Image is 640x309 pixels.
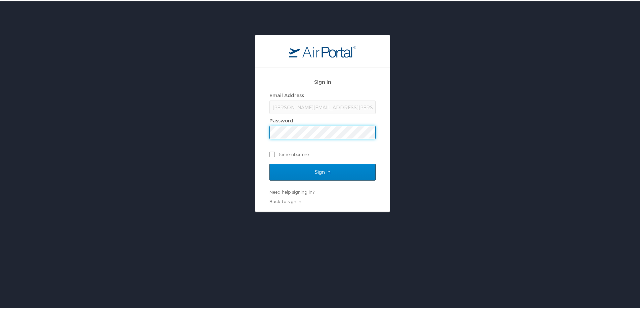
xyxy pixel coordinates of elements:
label: Password [269,116,293,122]
label: Email Address [269,91,304,97]
input: Sign In [269,162,376,179]
a: Need help signing in? [269,188,314,193]
h2: Sign In [269,77,376,84]
a: Back to sign in [269,197,301,203]
label: Remember me [269,148,376,158]
img: logo [289,44,356,56]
